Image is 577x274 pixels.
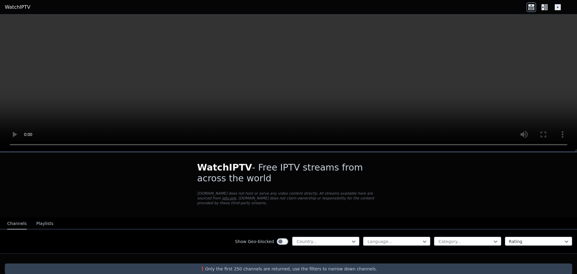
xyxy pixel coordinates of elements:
a: WatchIPTV [5,4,30,11]
span: WatchIPTV [197,162,252,173]
label: Show Geo-blocked [235,239,274,245]
a: iptv-org [222,196,236,200]
h1: - Free IPTV streams from across the world [197,162,380,184]
button: Channels [7,218,27,229]
p: ❗️Only the first 250 channels are returned, use the filters to narrow down channels. [7,266,570,272]
p: [DOMAIN_NAME] does not host or serve any video content directly. All streams available here are s... [197,191,380,205]
button: Playlists [36,218,53,229]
